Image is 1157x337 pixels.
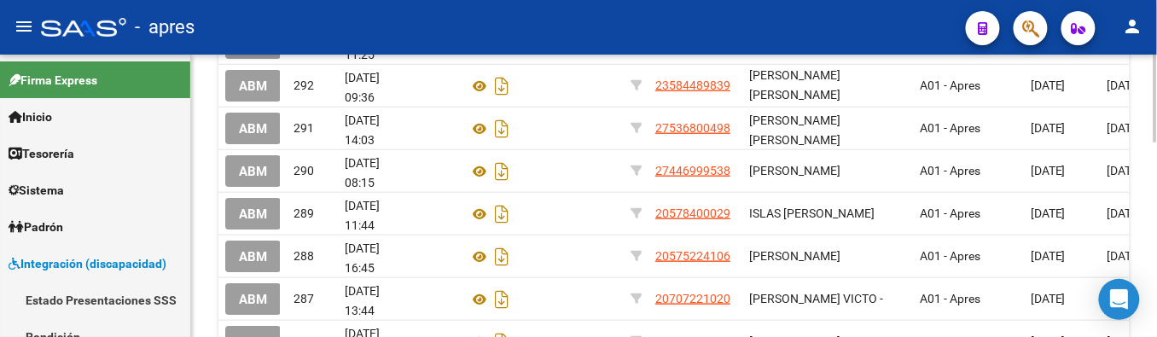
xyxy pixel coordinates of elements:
[239,249,267,264] span: ABM
[225,241,281,272] button: ABM
[345,241,380,275] span: [DATE] 16:45
[920,206,980,220] span: A01 - Apres
[1031,164,1066,177] span: [DATE]
[920,249,980,263] span: A01 - Apres
[294,164,314,177] span: 290
[345,199,380,232] span: [DATE] 11:44
[655,78,730,92] span: 23584489839
[239,121,267,137] span: ABM
[239,164,267,179] span: ABM
[239,78,267,94] span: ABM
[655,249,730,263] span: 20575224106
[294,206,314,220] span: 289
[491,73,513,100] i: Descargar documento
[1108,164,1142,177] span: [DATE]
[345,156,380,189] span: [DATE] 08:15
[491,115,513,142] i: Descargar documento
[920,292,980,305] span: A01 - Apres
[920,78,980,92] span: A01 - Apres
[1031,206,1066,220] span: [DATE]
[749,68,840,102] span: [PERSON_NAME] [PERSON_NAME]
[345,71,380,104] span: [DATE] 09:36
[345,113,380,147] span: [DATE] 14:03
[1108,78,1142,92] span: [DATE]
[294,121,314,135] span: 291
[655,206,730,220] span: 20578400029
[225,155,281,187] button: ABM
[1123,16,1143,37] mat-icon: person
[655,292,730,305] span: 20707221020
[1099,279,1140,320] div: Open Intercom Messenger
[1031,78,1066,92] span: [DATE]
[1031,249,1066,263] span: [DATE]
[920,164,980,177] span: A01 - Apres
[655,121,730,135] span: 27536800498
[491,286,513,313] i: Descargar documento
[9,107,52,126] span: Inicio
[1031,292,1066,305] span: [DATE]
[294,292,314,305] span: 287
[749,249,840,263] span: [PERSON_NAME]
[239,292,267,307] span: ABM
[1108,121,1142,135] span: [DATE]
[749,292,883,305] span: [PERSON_NAME] VICTO -
[14,16,34,37] mat-icon: menu
[294,78,314,92] span: 292
[491,158,513,185] i: Descargar documento
[1031,121,1066,135] span: [DATE]
[491,243,513,270] i: Descargar documento
[749,113,840,147] span: [PERSON_NAME] [PERSON_NAME]
[239,206,267,222] span: ABM
[920,121,980,135] span: A01 - Apres
[225,283,281,315] button: ABM
[749,206,875,220] span: ISLAS [PERSON_NAME]
[9,218,63,236] span: Padrón
[1108,206,1142,220] span: [DATE]
[9,254,166,273] span: Integración (discapacidad)
[655,164,730,177] span: 27446999538
[294,249,314,263] span: 288
[9,181,64,200] span: Sistema
[225,198,281,230] button: ABM
[9,71,97,90] span: Firma Express
[749,164,840,177] span: [PERSON_NAME]
[9,144,74,163] span: Tesorería
[345,284,380,317] span: [DATE] 13:44
[225,70,281,102] button: ABM
[135,9,195,46] span: - apres
[225,113,281,144] button: ABM
[1108,249,1142,263] span: [DATE]
[491,200,513,228] i: Descargar documento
